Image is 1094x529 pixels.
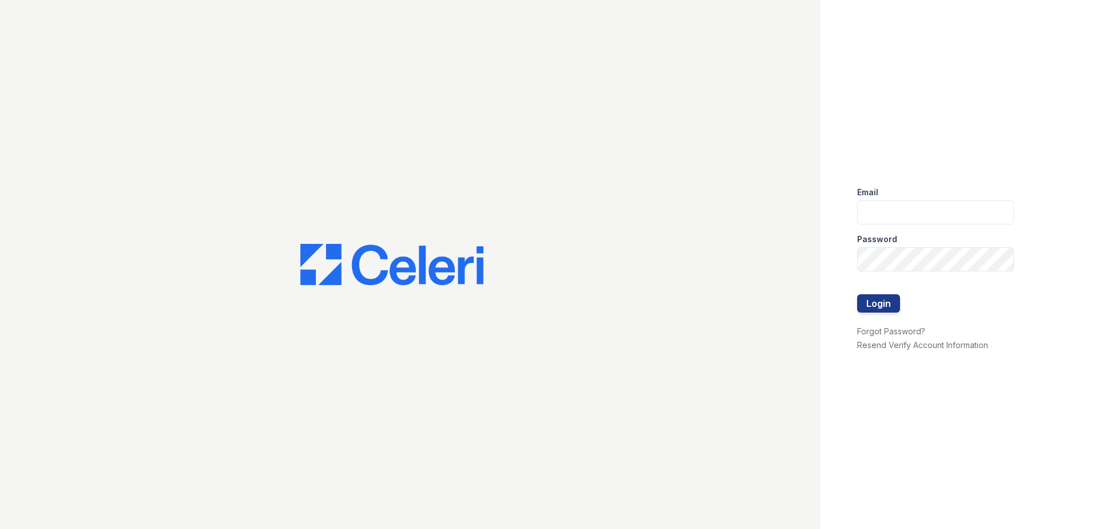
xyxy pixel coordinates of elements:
[857,326,925,336] a: Forgot Password?
[857,294,900,313] button: Login
[857,187,878,198] label: Email
[857,234,897,245] label: Password
[857,340,988,350] a: Resend Verify Account Information
[300,244,483,285] img: CE_Logo_Blue-a8612792a0a2168367f1c8372b55b34899dd931a85d93a1a3d3e32e68fde9ad4.png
